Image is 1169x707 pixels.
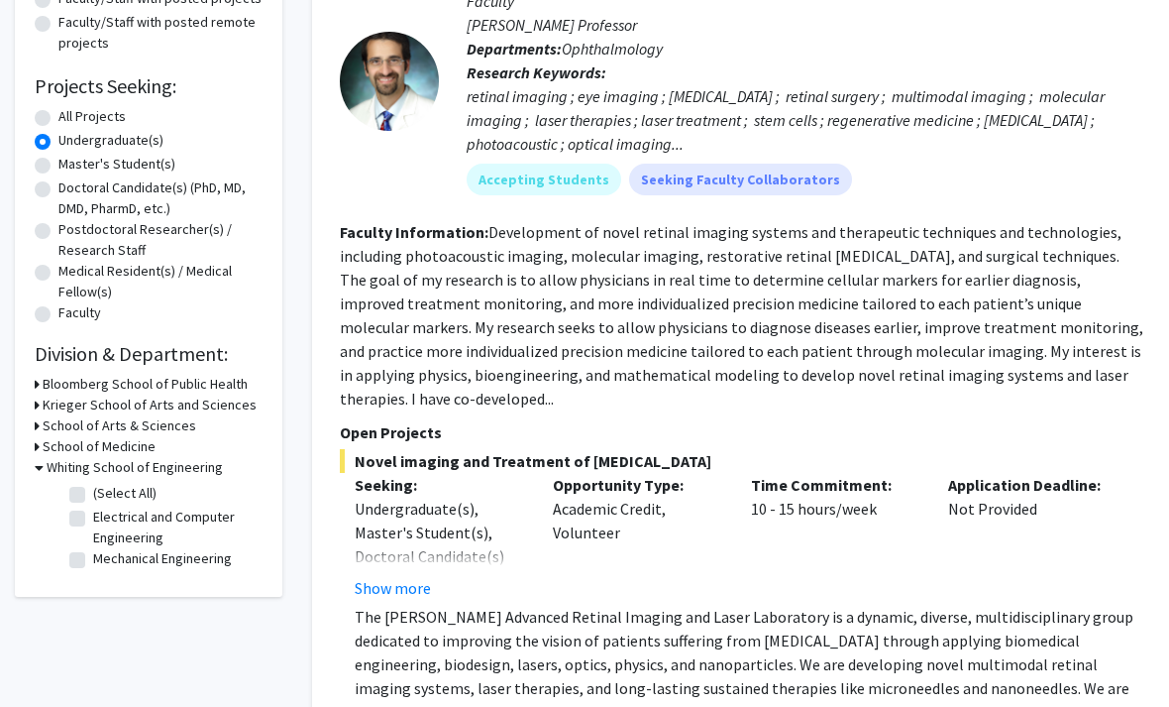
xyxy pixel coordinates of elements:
[467,40,562,59] b: Departments:
[467,165,621,196] mat-chip: Accepting Students
[553,474,721,498] p: Opportunity Type:
[43,437,156,458] h3: School of Medicine
[43,416,196,437] h3: School of Arts & Sciences
[93,484,157,505] label: (Select All)
[629,165,852,196] mat-chip: Seeking Faculty Collaborators
[58,303,101,324] label: Faculty
[58,131,163,152] label: Undergraduate(s)
[93,549,232,570] label: Mechanical Engineering
[751,474,919,498] p: Time Commitment:
[58,107,126,128] label: All Projects
[948,474,1116,498] p: Application Deadline:
[58,13,263,55] label: Faculty/Staff with posted remote projects
[58,178,263,220] label: Doctoral Candidate(s) (PhD, MD, DMD, PharmD, etc.)
[43,375,248,396] h3: Bloomberg School of Public Health
[355,474,523,498] p: Seeking:
[538,474,736,601] div: Academic Credit, Volunteer
[933,474,1131,601] div: Not Provided
[47,458,223,479] h3: Whiting School of Engineering
[736,474,934,601] div: 10 - 15 hours/week
[58,155,175,176] label: Master's Student(s)
[93,508,258,549] label: Electrical and Computer Engineering
[340,223,1143,410] fg-read-more: Development of novel retinal imaging systems and therapeutic techniques and technologies, includi...
[35,343,263,367] h2: Division & Department:
[35,75,263,99] h2: Projects Seeking:
[562,40,663,59] span: Ophthalmology
[467,63,606,83] b: Research Keywords:
[340,450,1146,474] span: Novel imaging and Treatment of [MEDICAL_DATA]
[58,262,263,303] label: Medical Resident(s) / Medical Fellow(s)
[58,220,263,262] label: Postdoctoral Researcher(s) / Research Staff
[340,223,488,243] b: Faculty Information:
[355,577,431,601] button: Show more
[43,396,257,416] h3: Krieger School of Arts and Sciences
[467,14,1146,38] p: [PERSON_NAME] Professor
[467,85,1146,157] div: retinal imaging ; eye imaging ; [MEDICAL_DATA] ; retinal surgery ; multimodal imaging ; molecular...
[15,618,84,692] iframe: Chat
[340,421,1146,445] p: Open Projects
